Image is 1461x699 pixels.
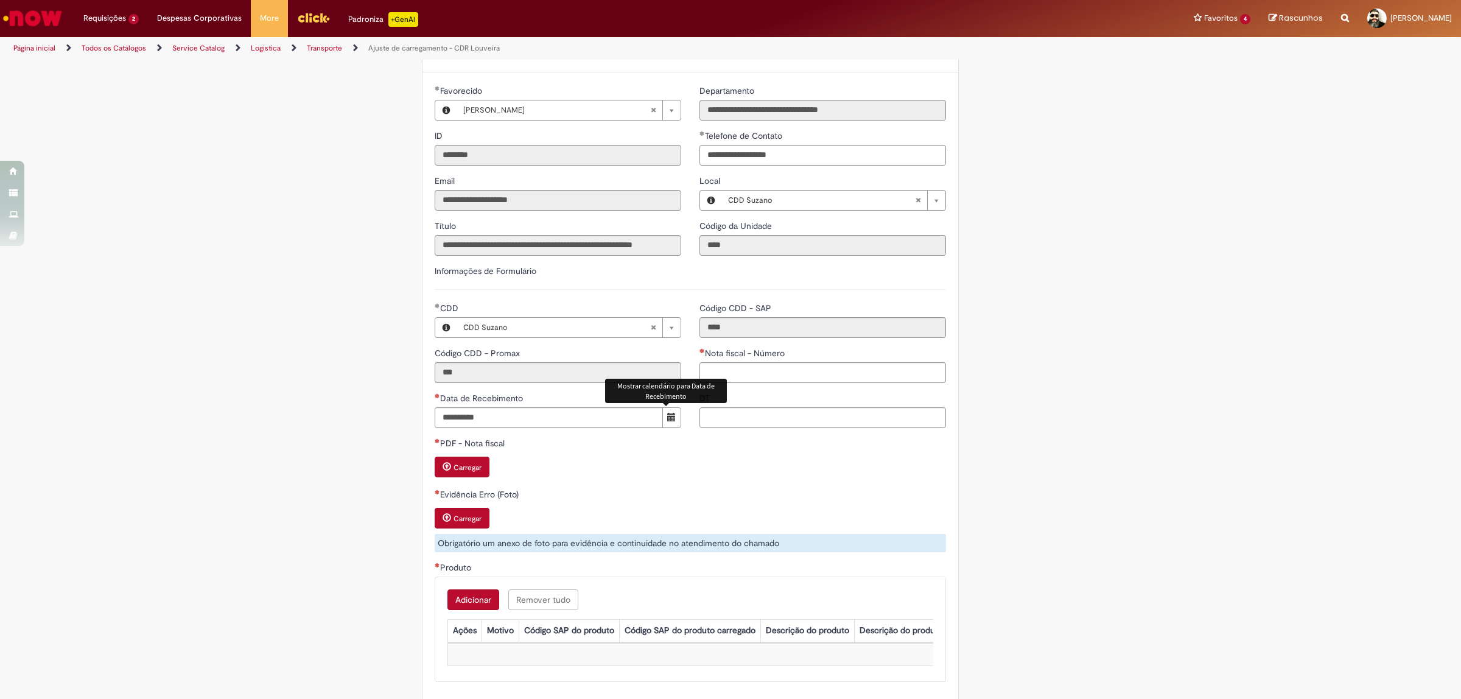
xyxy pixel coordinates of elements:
a: Todos os Catálogos [82,43,146,53]
label: Somente leitura - Código CDD - SAP [699,302,774,314]
span: Obrigatório Preenchido [435,86,440,91]
span: Somente leitura - Departamento [699,85,757,96]
a: Ajuste de carregamento - CDR Louveira [368,43,500,53]
th: Descrição do produto [760,619,854,642]
span: Obrigatório Preenchido [435,303,440,308]
button: Add a row for Produto [447,589,499,610]
span: Data de Recebimento [440,393,525,404]
a: Rascunhos [1269,13,1323,24]
a: Transporte [307,43,342,53]
div: Padroniza [348,12,418,27]
span: CDD [440,303,461,314]
span: CDD Suzano [728,191,915,210]
span: Necessários [435,490,440,494]
span: 2 [128,14,139,24]
input: Título [435,235,681,256]
a: Página inicial [13,43,55,53]
span: Somente leitura - Código da Unidade [699,220,774,231]
span: Necessários [435,393,440,398]
th: Descrição do produto carregado [854,619,989,642]
button: CDD, Visualizar este registro CDD Suzano [435,318,457,337]
img: click_logo_yellow_360x200.png [297,9,330,27]
a: [PERSON_NAME]Limpar campo Favorecido [457,100,681,120]
abbr: Limpar campo CDD [644,318,662,337]
span: Somente leitura - Email [435,175,457,186]
input: Telefone de Contato [699,145,946,166]
input: ID [435,145,681,166]
a: Logistica [251,43,281,53]
abbr: Limpar campo Favorecido [644,100,662,120]
small: Carregar [454,463,482,472]
span: Favoritos [1204,12,1238,24]
th: Código SAP do produto carregado [619,619,760,642]
div: Obrigatório um anexo de foto para evidência e continuidade no atendimento do chamado [435,534,946,552]
input: Código CDD - SAP [699,317,946,338]
span: PDF - Nota fiscal [440,438,507,449]
span: Necessários [435,438,440,443]
ul: Trilhas de página [9,37,965,60]
button: Carregar anexo de Evidência Erro (Foto) Required [435,508,489,529]
span: More [260,12,279,24]
button: Local, Visualizar este registro CDD Suzano [700,191,722,210]
label: Somente leitura - Email [435,175,457,187]
a: Service Catalog [172,43,225,53]
th: Motivo [482,619,519,642]
input: Nota fiscal - Número [699,362,946,383]
input: Data de Recebimento [435,407,663,428]
span: Necessários [435,563,440,567]
label: Informações de Formulário [435,265,536,276]
abbr: Limpar campo Local [909,191,927,210]
button: Carregar anexo de PDF - Nota fiscal Required [435,457,489,477]
span: Somente leitura - Código CDD - Promax [435,348,522,359]
img: ServiceNow [1,6,64,30]
span: Obrigatório Preenchido [699,131,705,136]
span: Somente leitura - ID [435,130,445,141]
span: Rascunhos [1279,12,1323,24]
span: Evidência Erro (Foto) [440,489,521,500]
span: Necessários [699,348,705,353]
input: Código da Unidade [699,235,946,256]
input: Departamento [699,100,946,121]
button: Mostrar calendário para Data de Recebimento [662,407,681,428]
label: Somente leitura - Departamento [699,85,757,97]
p: +GenAi [388,12,418,27]
div: Mostrar calendário para Data de Recebimento [605,379,727,403]
small: Carregar [454,514,482,524]
label: Somente leitura - ID [435,130,445,142]
span: Nota fiscal - Número [705,348,787,359]
button: Favorecido, Visualizar este registro Mario Henrique Costa [435,100,457,120]
span: Despesas Corporativas [157,12,242,24]
label: Somente leitura - Código da Unidade [699,220,774,232]
span: Local [699,175,723,186]
label: Somente leitura - Título [435,220,458,232]
span: Somente leitura - Código CDD - SAP [699,303,774,314]
span: [PERSON_NAME] [463,100,650,120]
input: DT [699,407,946,428]
input: Código CDD - Promax [435,362,681,383]
span: [PERSON_NAME] [1390,13,1452,23]
th: Código SAP do produto [519,619,619,642]
span: 4 [1240,14,1250,24]
a: CDD SuzanoLimpar campo CDD [457,318,681,337]
input: Email [435,190,681,211]
span: Somente leitura - Título [435,220,458,231]
span: Produto [440,562,474,573]
span: Requisições [83,12,126,24]
span: Necessários - Favorecido [440,85,485,96]
a: CDD SuzanoLimpar campo Local [722,191,945,210]
th: Ações [447,619,482,642]
label: Somente leitura - Código CDD - Promax [435,347,522,359]
span: CDD Suzano [463,318,650,337]
span: Telefone de Contato [705,130,785,141]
